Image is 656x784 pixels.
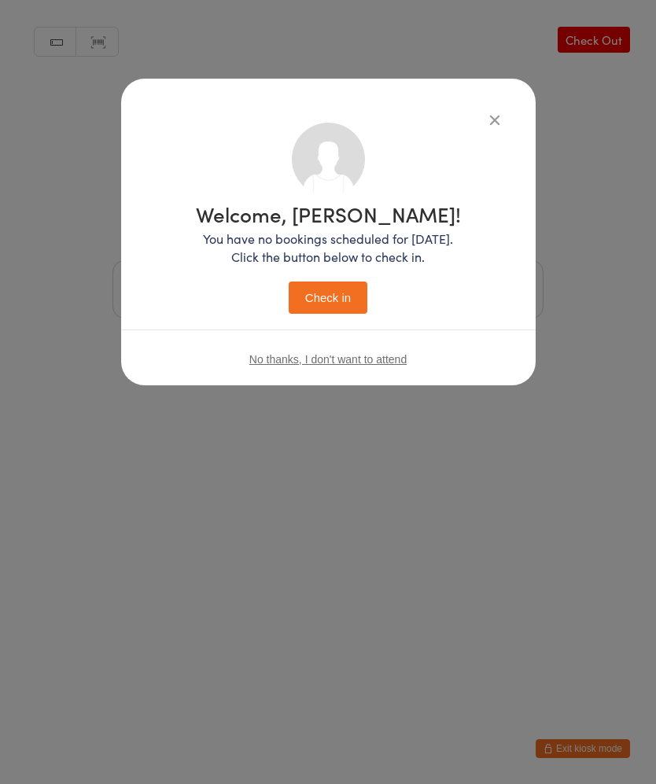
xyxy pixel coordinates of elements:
[196,204,461,224] h1: Welcome, [PERSON_NAME]!
[292,123,365,196] img: no_photo.png
[289,282,367,314] button: Check in
[196,230,461,266] p: You have no bookings scheduled for [DATE]. Click the button below to check in.
[249,353,407,366] button: No thanks, I don't want to attend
